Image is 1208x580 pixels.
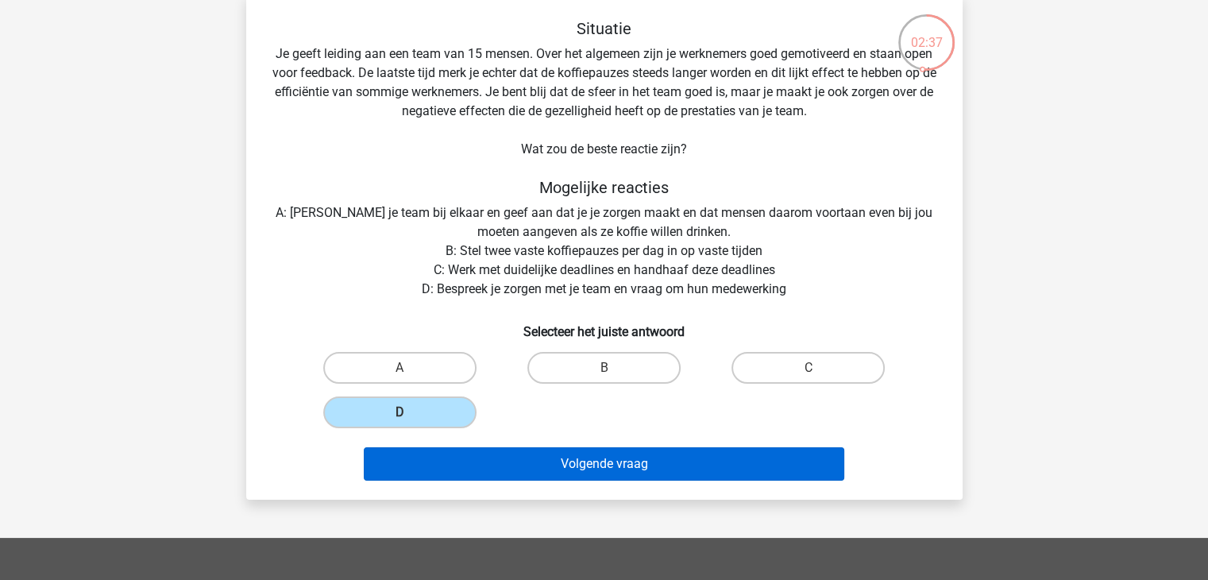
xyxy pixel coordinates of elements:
[323,352,477,384] label: A
[272,178,937,197] h5: Mogelijke reacties
[272,19,937,38] h5: Situatie
[364,447,844,481] button: Volgende vraag
[253,19,956,487] div: Je geeft leiding aan een team van 15 mensen. Over het algemeen zijn je werknemers goed gemotiveer...
[272,311,937,339] h6: Selecteer het juiste antwoord
[897,13,956,52] div: 02:37
[527,352,681,384] label: B
[323,396,477,428] label: D
[731,352,885,384] label: C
